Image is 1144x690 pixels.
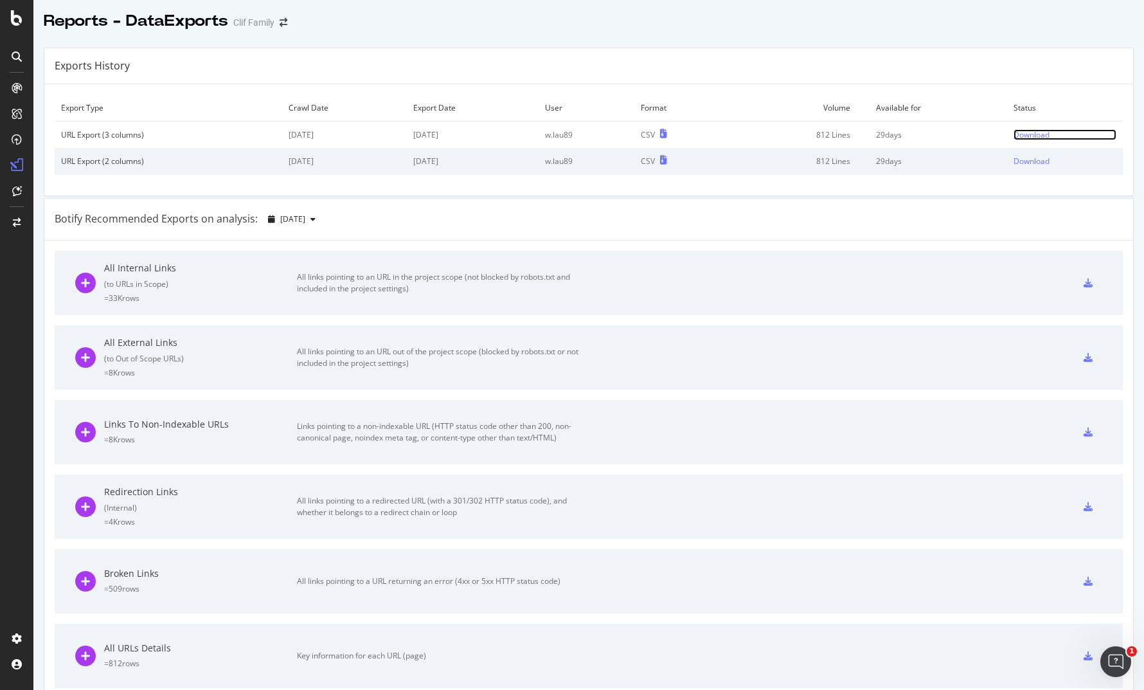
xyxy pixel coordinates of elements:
[104,418,297,431] div: Links To Non-Indexable URLs
[104,583,297,594] div: = 509 rows
[104,567,297,580] div: Broken Links
[870,122,1007,149] td: 29 days
[297,576,586,587] div: All links pointing to a URL returning an error (4xx or 5xx HTTP status code)
[263,209,321,230] button: [DATE]
[44,10,228,32] div: Reports - DataExports
[282,95,407,122] td: Crawl Date
[634,95,728,122] td: Format
[1084,502,1093,511] div: csv-export
[407,122,538,149] td: [DATE]
[728,95,870,122] td: Volume
[728,122,870,149] td: 812 Lines
[297,421,586,444] div: Links pointing to a non-indexable URL (HTTP status code other than 200, non-canonical page, noind...
[297,495,586,518] div: All links pointing to a redirected URL (with a 301/302 HTTP status code), and whether it belongs ...
[1127,646,1137,657] span: 1
[282,122,407,149] td: [DATE]
[539,122,635,149] td: w.lau89
[1084,651,1093,660] div: csv-export
[104,642,297,655] div: All URLs Details
[297,346,586,369] div: All links pointing to an URL out of the project scope (blocked by robots.txt or not included in t...
[297,650,586,662] div: Key information for each URL (page)
[407,95,538,122] td: Export Date
[297,271,586,295] div: All links pointing to an URL in the project scope (not blocked by robots.txt and included in the ...
[55,59,130,73] div: Exports History
[539,148,635,174] td: w.lau89
[55,212,258,226] div: Botify Recommended Exports on analysis:
[104,367,297,378] div: = 8K rows
[1014,129,1116,140] a: Download
[728,148,870,174] td: 812 Lines
[1100,646,1131,677] iframe: Intercom live chat
[1007,95,1123,122] td: Status
[104,516,297,527] div: = 4K rows
[280,213,305,224] span: 2025 Aug. 3rd
[539,95,635,122] td: User
[104,486,297,498] div: Redirection Links
[104,353,297,364] div: ( to Out of Scope URLs )
[282,148,407,174] td: [DATE]
[104,336,297,349] div: All External Links
[55,95,282,122] td: Export Type
[1084,353,1093,362] div: csv-export
[280,18,287,27] div: arrow-right-arrow-left
[104,262,297,275] div: All Internal Links
[104,502,297,513] div: ( Internal )
[104,658,297,669] div: = 812 rows
[104,434,297,445] div: = 8K rows
[1014,156,1050,167] div: Download
[1084,428,1093,437] div: csv-export
[407,148,538,174] td: [DATE]
[870,95,1007,122] td: Available for
[104,278,297,289] div: ( to URLs in Scope )
[1014,156,1116,167] a: Download
[1084,278,1093,287] div: csv-export
[104,293,297,304] div: = 33K rows
[233,16,274,29] div: Clif Family
[1014,129,1050,140] div: Download
[1084,577,1093,586] div: csv-export
[61,156,276,167] div: URL Export (2 columns)
[641,156,655,167] div: CSV
[870,148,1007,174] td: 29 days
[641,129,655,140] div: CSV
[61,129,276,140] div: URL Export (3 columns)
